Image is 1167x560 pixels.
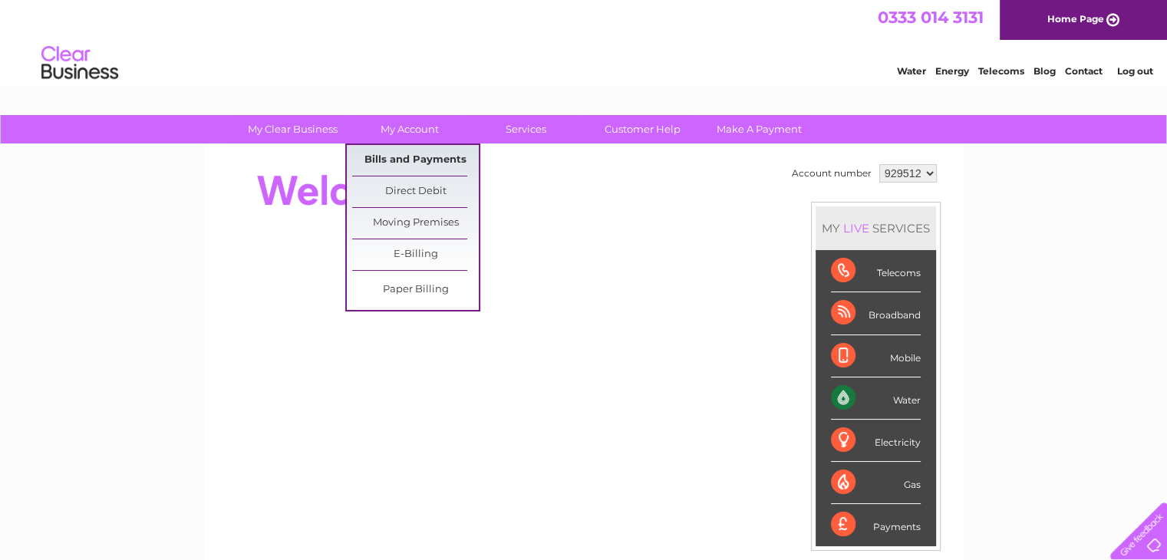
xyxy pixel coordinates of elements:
a: Services [463,115,589,143]
div: MY SERVICES [816,206,936,250]
a: Energy [935,65,969,77]
a: Telecoms [978,65,1024,77]
a: Log out [1116,65,1152,77]
div: Mobile [831,335,921,377]
a: E-Billing [352,239,479,270]
a: Paper Billing [352,275,479,305]
a: Water [897,65,926,77]
div: Electricity [831,420,921,462]
a: Contact [1065,65,1103,77]
td: Account number [788,160,875,186]
a: My Clear Business [229,115,356,143]
div: Water [831,377,921,420]
div: LIVE [840,221,872,236]
a: Bills and Payments [352,145,479,176]
div: Gas [831,462,921,504]
a: Make A Payment [696,115,823,143]
a: Moving Premises [352,208,479,239]
a: Blog [1033,65,1056,77]
a: Customer Help [579,115,706,143]
div: Payments [831,504,921,545]
div: Broadband [831,292,921,334]
img: logo.png [41,40,119,87]
div: Telecoms [831,250,921,292]
div: Clear Business is a trading name of Verastar Limited (registered in [GEOGRAPHIC_DATA] No. 3667643... [222,8,947,74]
a: My Account [346,115,473,143]
a: Direct Debit [352,176,479,207]
a: 0333 014 3131 [878,8,984,27]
